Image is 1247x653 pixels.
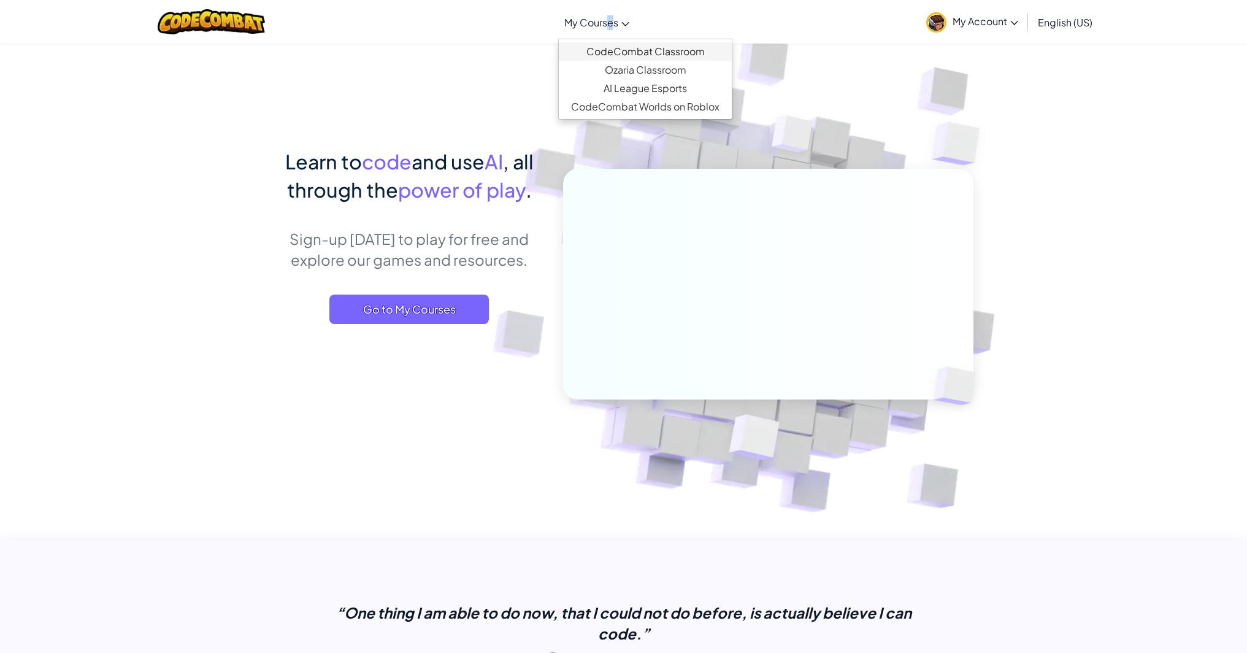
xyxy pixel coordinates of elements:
[274,228,545,270] p: Sign-up [DATE] to play for free and explore our games and resources.
[564,16,618,29] span: My Courses
[913,341,1005,431] img: Overlap cubes
[158,9,265,34] img: CodeCombat logo
[362,149,412,174] span: code
[559,79,732,98] a: AI League Esports
[1038,16,1092,29] span: English (US)
[748,91,837,183] img: Overlap cubes
[699,388,808,490] img: Overlap cubes
[559,61,732,79] a: Ozaria Classroom
[908,92,1014,196] img: Overlap cubes
[329,295,489,324] a: Go to My Courses
[558,6,635,39] a: My Courses
[398,177,526,202] span: power of play
[285,149,362,174] span: Learn to
[559,42,732,61] a: CodeCombat Classroom
[526,177,532,202] span: .
[926,12,946,33] img: avatar
[953,15,1018,28] span: My Account
[920,2,1024,41] a: My Account
[559,98,732,116] a: CodeCombat Worlds on Roblox
[317,602,930,644] p: “One thing I am able to do now, that I could not do before, is actually believe I can code.”
[485,149,503,174] span: AI
[1032,6,1099,39] a: English (US)
[412,149,485,174] span: and use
